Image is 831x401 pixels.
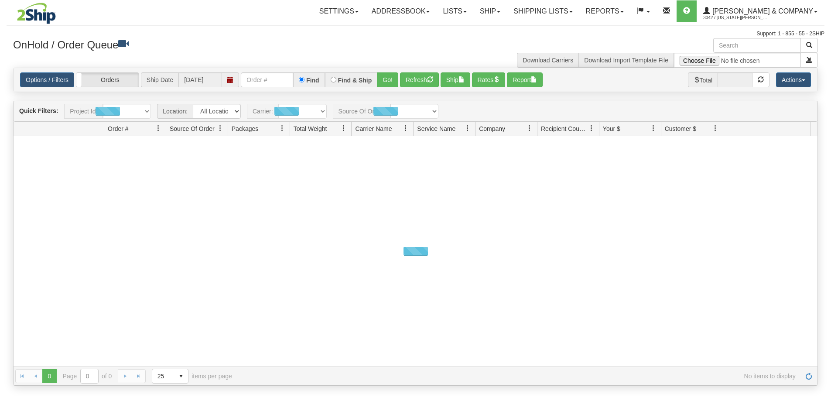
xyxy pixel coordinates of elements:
[473,0,507,22] a: Ship
[232,124,258,133] span: Packages
[338,77,372,83] label: Find & Ship
[665,124,696,133] span: Customer $
[541,124,588,133] span: Recipient Country
[603,124,620,133] span: Your $
[522,121,537,136] a: Company filter column settings
[800,38,818,53] button: Search
[776,72,811,87] button: Actions
[400,72,439,87] button: Refresh
[157,372,169,380] span: 25
[14,101,817,122] div: grid toolbar
[19,106,58,115] label: Quick Filters:
[674,53,801,68] input: Import
[579,0,630,22] a: Reports
[472,72,506,87] button: Rates
[157,104,193,119] span: Location:
[713,38,801,53] input: Search
[241,72,293,87] input: Order #
[294,124,327,133] span: Total Weight
[7,30,824,38] div: Support: 1 - 855 - 55 - 2SHIP
[152,369,232,384] span: items per page
[20,72,74,87] a: Options / Filters
[507,72,543,87] button: Report
[688,72,718,87] span: Total
[355,124,392,133] span: Carrier Name
[213,121,228,136] a: Source Of Order filter column settings
[507,0,579,22] a: Shipping lists
[523,57,573,64] a: Download Carriers
[377,72,398,87] button: Go!
[7,2,66,24] img: logo3042.jpg
[170,124,215,133] span: Source Of Order
[646,121,661,136] a: Your $ filter column settings
[152,369,188,384] span: Page sizes drop down
[441,72,470,87] button: Ship
[710,7,813,15] span: [PERSON_NAME] & Company
[436,0,473,22] a: Lists
[703,14,769,22] span: 3042 / [US_STATE][PERSON_NAME]
[63,369,112,384] span: Page of 0
[811,156,830,245] iframe: chat widget
[313,0,365,22] a: Settings
[479,124,505,133] span: Company
[460,121,475,136] a: Service Name filter column settings
[398,121,413,136] a: Carrier Name filter column settings
[244,373,796,380] span: No items to display
[336,121,351,136] a: Total Weight filter column settings
[306,77,319,83] label: Find
[76,73,139,87] label: Orders
[42,369,56,383] span: Page 0
[108,124,128,133] span: Order #
[141,72,178,87] span: Ship Date
[365,0,437,22] a: Addressbook
[174,369,188,383] span: select
[708,121,723,136] a: Customer $ filter column settings
[802,369,816,383] a: Refresh
[584,121,599,136] a: Recipient Country filter column settings
[417,124,455,133] span: Service Name
[697,0,824,22] a: [PERSON_NAME] & Company 3042 / [US_STATE][PERSON_NAME]
[13,38,409,51] h3: OnHold / Order Queue
[584,57,668,64] a: Download Import Template File
[275,121,290,136] a: Packages filter column settings
[151,121,166,136] a: Order # filter column settings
